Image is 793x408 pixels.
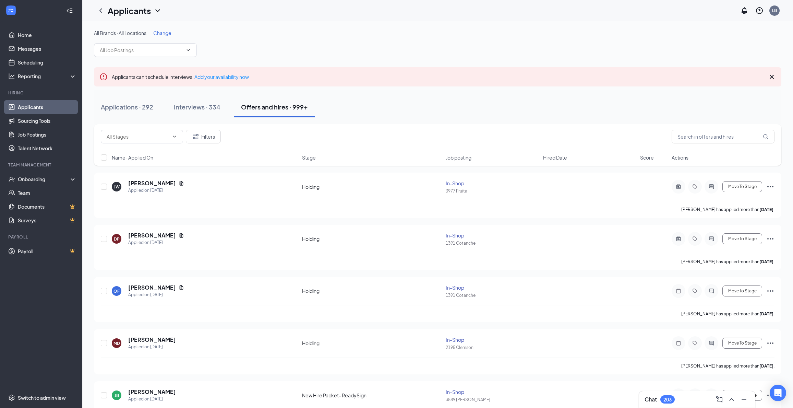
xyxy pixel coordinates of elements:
[128,284,176,291] h5: [PERSON_NAME]
[97,7,105,15] svg: ChevronLeft
[759,207,773,212] b: [DATE]
[691,236,699,242] svg: Tag
[691,288,699,294] svg: Tag
[674,184,683,189] svg: ActiveNote
[8,162,75,168] div: Team Management
[740,395,748,404] svg: Minimize
[768,73,776,81] svg: Cross
[715,395,723,404] svg: ComposeMessage
[18,394,66,401] div: Switch to admin view
[18,200,76,213] a: DocumentsCrown
[101,103,153,111] div: Applications · 292
[8,90,75,96] div: Hiring
[446,154,471,161] span: Job posting
[766,183,774,191] svg: Ellipses
[446,232,539,239] div: In-Shop
[113,340,120,346] div: MD
[446,180,539,187] div: In-Shop
[640,154,654,161] span: Score
[66,7,73,14] svg: Collapse
[446,336,539,343] div: In-Shop
[18,176,71,183] div: Onboarding
[113,288,120,294] div: OF
[770,385,786,401] div: Open Intercom Messenger
[99,73,108,81] svg: Error
[8,234,75,240] div: Payroll
[722,390,762,401] button: Move To Stage
[446,240,539,246] div: 1391 Cotanche
[18,186,76,200] a: Team
[728,184,757,189] span: Move To Stage
[674,288,683,294] svg: Note
[714,394,725,405] button: ComposeMessage
[722,181,762,192] button: Move To Stage
[759,311,773,316] b: [DATE]
[186,130,221,143] button: Filter Filters
[302,288,442,294] div: Holding
[8,73,15,80] svg: Analysis
[728,341,757,346] span: Move To Stage
[18,213,76,227] a: SurveysCrown
[766,339,774,347] svg: Ellipses
[18,56,76,69] a: Scheduling
[759,259,773,264] b: [DATE]
[18,244,76,258] a: PayrollCrown
[154,7,162,15] svg: ChevronDown
[18,128,76,141] a: Job Postings
[128,336,176,343] h5: [PERSON_NAME]
[672,154,688,161] span: Actions
[128,343,176,350] div: Applied on [DATE]
[241,103,308,111] div: Offers and hires · 999+
[115,393,119,398] div: JB
[446,188,539,194] div: 3977 Fruita
[672,130,774,143] input: Search in offers and hires
[18,141,76,155] a: Talent Network
[112,74,249,80] span: Applicants can't schedule interviews.
[302,392,442,399] div: New Hire Packet- ReadySign
[153,30,171,36] span: Change
[114,184,120,190] div: JW
[663,397,672,403] div: 203
[174,103,220,111] div: Interviews · 334
[18,114,76,128] a: Sourcing Tools
[302,154,316,161] span: Stage
[18,100,76,114] a: Applicants
[194,74,249,80] a: Add your availability now
[681,259,774,265] p: [PERSON_NAME] has applied more than .
[18,28,76,42] a: Home
[172,134,177,139] svg: ChevronDown
[108,5,151,16] h1: Applicants
[722,233,762,244] button: Move To Stage
[728,236,757,241] span: Move To Stage
[128,396,176,403] div: Applied on [DATE]
[645,396,657,403] h3: Chat
[674,340,683,346] svg: Note
[18,42,76,56] a: Messages
[726,394,737,405] button: ChevronUp
[446,397,539,403] div: 3889 [PERSON_NAME]
[128,291,184,298] div: Applied on [DATE]
[763,134,768,139] svg: MagnifyingGlass
[446,284,539,291] div: In-Shop
[446,345,539,350] div: 2195 Clemson
[179,285,184,290] svg: Document
[302,183,442,190] div: Holding
[738,394,749,405] button: Minimize
[128,187,184,194] div: Applied on [DATE]
[681,207,774,212] p: [PERSON_NAME] has applied more than .
[112,154,153,161] span: Name · Applied On
[707,288,716,294] svg: ActiveChat
[728,289,757,293] span: Move To Stage
[766,391,774,399] svg: Ellipses
[707,340,716,346] svg: ActiveChat
[128,179,176,187] h5: [PERSON_NAME]
[8,176,15,183] svg: UserCheck
[681,363,774,369] p: [PERSON_NAME] has applied more than .
[18,73,77,80] div: Reporting
[446,292,539,298] div: 1391 Cotanche
[543,154,567,161] span: Hired Date
[755,7,764,15] svg: QuestionInfo
[766,287,774,295] svg: Ellipses
[728,395,736,404] svg: ChevronUp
